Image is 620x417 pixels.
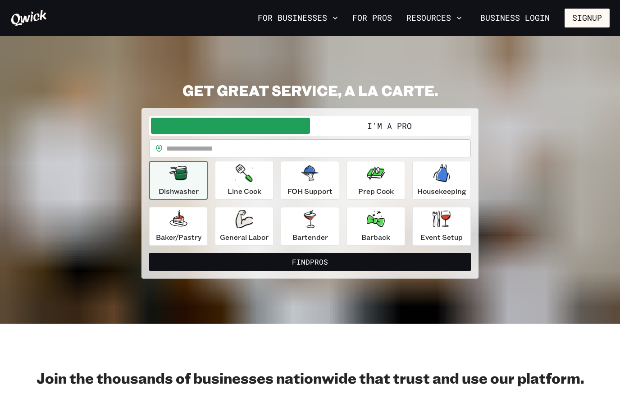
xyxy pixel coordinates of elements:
[215,161,274,200] button: Line Cook
[346,161,405,200] button: Prep Cook
[412,207,471,246] button: Event Setup
[420,232,463,243] p: Event Setup
[310,118,469,134] button: I'm a Pro
[403,10,465,26] button: Resources
[159,186,199,197] p: Dishwasher
[349,10,396,26] a: For Pros
[10,369,610,387] h2: Join the thousands of businesses nationwide that trust and use our platform.
[149,253,471,271] button: FindPros
[215,207,274,246] button: General Labor
[281,161,339,200] button: FOH Support
[361,232,390,243] p: Barback
[412,161,471,200] button: Housekeeping
[358,186,394,197] p: Prep Cook
[473,9,557,27] a: Business Login
[228,186,261,197] p: Line Cook
[565,9,610,27] button: Signup
[149,161,208,200] button: Dishwasher
[149,207,208,246] button: Baker/Pastry
[151,118,310,134] button: I'm a Business
[292,232,328,243] p: Bartender
[346,207,405,246] button: Barback
[220,232,269,243] p: General Labor
[417,186,466,197] p: Housekeeping
[281,207,339,246] button: Bartender
[287,186,333,197] p: FOH Support
[254,10,342,26] button: For Businesses
[156,232,201,243] p: Baker/Pastry
[141,81,479,99] h2: GET GREAT SERVICE, A LA CARTE.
